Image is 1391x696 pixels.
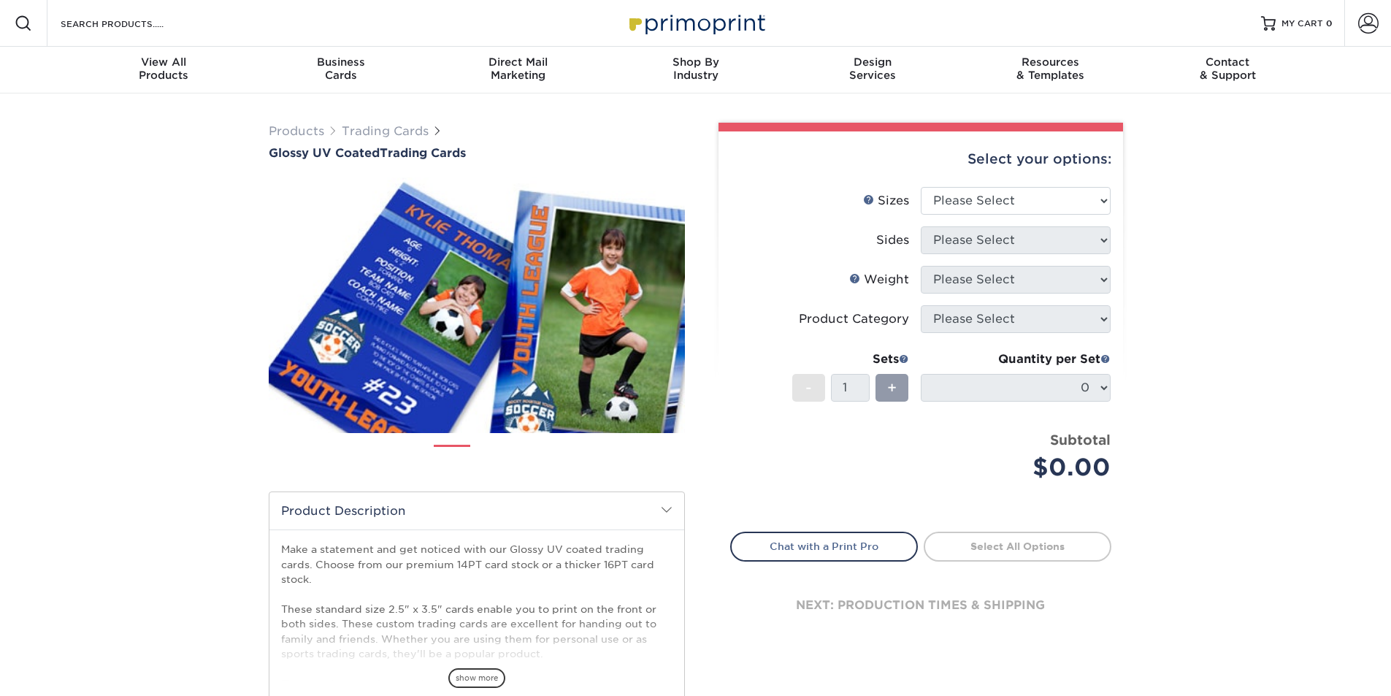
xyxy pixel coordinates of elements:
[252,56,429,82] div: Cards
[962,56,1139,82] div: & Templates
[887,377,897,399] span: +
[429,56,607,69] span: Direct Mail
[784,56,962,69] span: Design
[1139,56,1317,82] div: & Support
[448,668,505,688] span: show more
[1139,56,1317,69] span: Contact
[863,192,909,210] div: Sizes
[730,562,1111,649] div: next: production times & shipping
[269,146,685,160] h1: Trading Cards
[921,351,1111,368] div: Quantity per Set
[483,439,519,475] img: Trading Cards 02
[805,377,812,399] span: -
[784,56,962,82] div: Services
[784,47,962,93] a: DesignServices
[269,124,324,138] a: Products
[269,492,684,529] h2: Product Description
[1281,18,1323,30] span: MY CART
[1139,47,1317,93] a: Contact& Support
[799,310,909,328] div: Product Category
[75,47,253,93] a: View AllProducts
[924,532,1111,561] a: Select All Options
[252,47,429,93] a: BusinessCards
[876,232,909,249] div: Sides
[252,56,429,69] span: Business
[429,47,607,93] a: Direct MailMarketing
[623,7,769,39] img: Primoprint
[607,47,784,93] a: Shop ByIndustry
[269,146,685,160] a: Glossy UV CoatedTrading Cards
[342,124,429,138] a: Trading Cards
[269,146,380,160] span: Glossy UV Coated
[607,56,784,69] span: Shop By
[607,56,784,82] div: Industry
[434,440,470,476] img: Trading Cards 01
[1326,18,1333,28] span: 0
[932,450,1111,485] div: $0.00
[269,161,685,449] img: Glossy UV Coated 01
[792,351,909,368] div: Sets
[730,131,1111,187] div: Select your options:
[730,532,918,561] a: Chat with a Print Pro
[962,47,1139,93] a: Resources& Templates
[75,56,253,82] div: Products
[59,15,202,32] input: SEARCH PRODUCTS.....
[75,56,253,69] span: View All
[849,271,909,288] div: Weight
[1050,432,1111,448] strong: Subtotal
[962,56,1139,69] span: Resources
[429,56,607,82] div: Marketing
